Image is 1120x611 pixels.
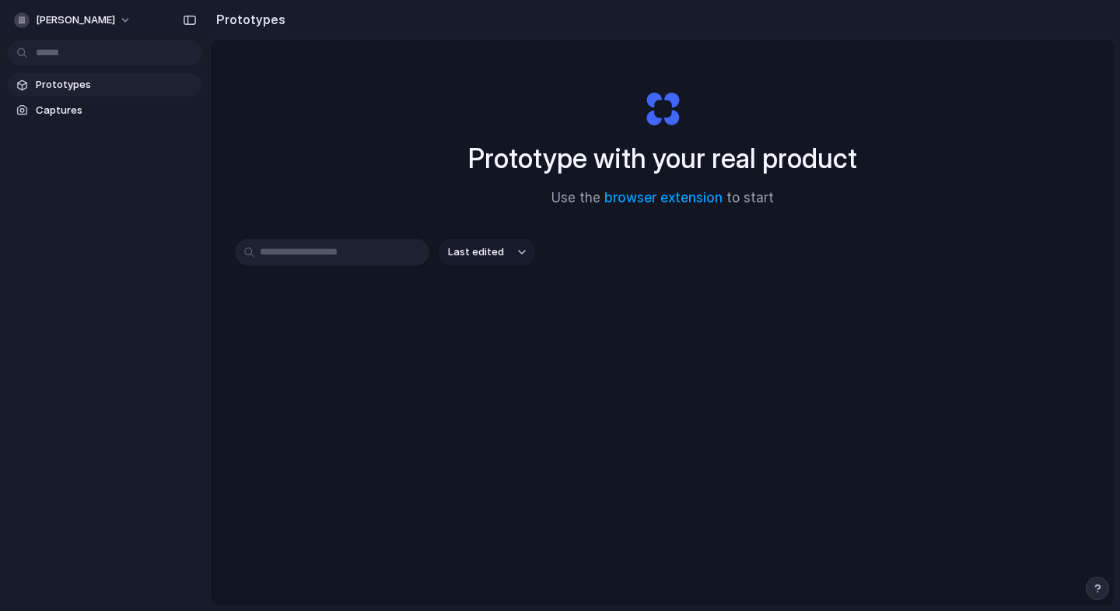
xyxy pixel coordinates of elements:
[8,99,202,122] a: Captures
[448,244,504,260] span: Last edited
[36,77,196,93] span: Prototypes
[36,12,115,28] span: [PERSON_NAME]
[8,73,202,97] a: Prototypes
[8,8,139,33] button: [PERSON_NAME]
[36,103,196,118] span: Captures
[468,138,857,179] h1: Prototype with your real product
[210,10,285,29] h2: Prototypes
[551,188,774,209] span: Use the to start
[604,190,723,205] a: browser extension
[439,239,535,265] button: Last edited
